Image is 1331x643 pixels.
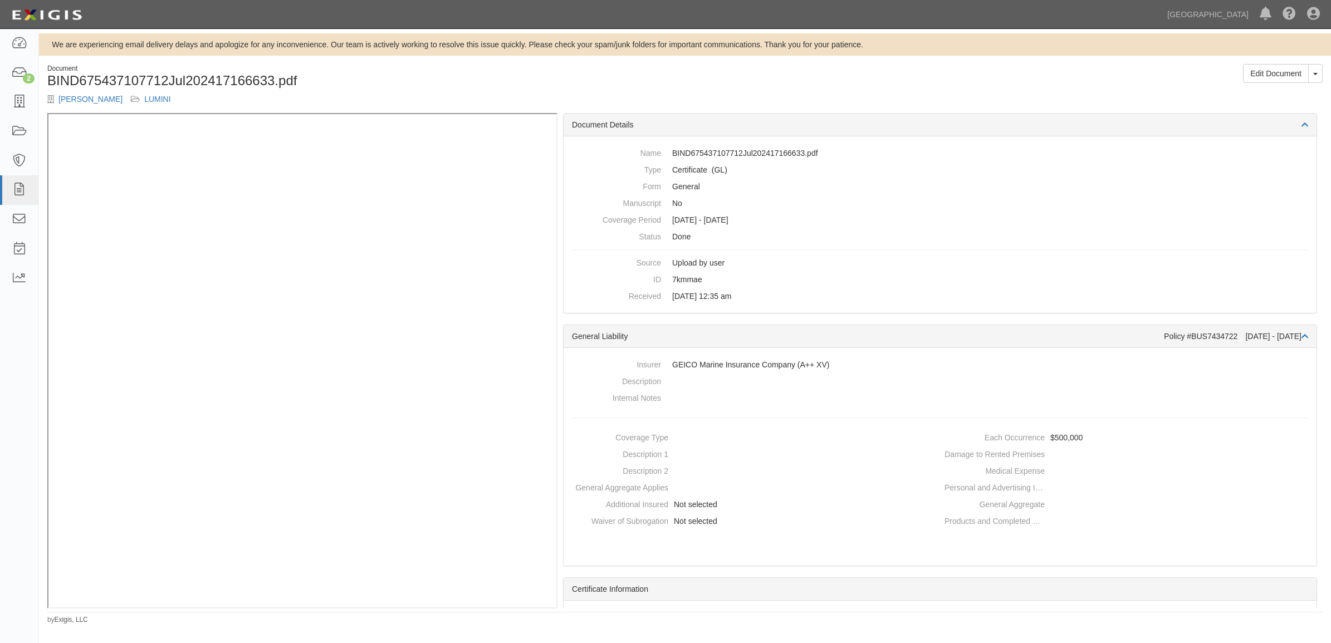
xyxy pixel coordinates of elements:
[572,228,1308,245] dd: Done
[572,212,661,225] dt: Coverage Period
[572,390,661,404] dt: Internal Notes
[1162,3,1254,26] a: [GEOGRAPHIC_DATA]
[568,446,668,460] dt: Description 1
[568,513,668,527] dt: Waiver of Subrogation
[8,5,85,25] img: logo-5460c22ac91f19d4615b14bd174203de0afe785f0fc80cf4dbbc73dc1793850b.png
[572,254,1308,271] dd: Upload by user
[564,578,1317,601] div: Certificate Information
[945,513,1045,527] dt: Products and Completed Operations
[47,615,88,625] small: by
[572,228,661,242] dt: Status
[1283,8,1296,21] i: Help Center - Complianz
[572,254,661,268] dt: Source
[47,64,677,73] div: Document
[572,288,1308,305] dd: [DATE] 12:35 am
[39,39,1331,50] div: We are experiencing email delivery delays and apologize for any inconvenience. Our team is active...
[572,161,661,175] dt: Type
[1243,64,1309,83] a: Edit Document
[945,479,1045,493] dt: Personal and Advertising Injury
[945,429,1312,446] dd: $500,000
[1164,331,1308,342] div: Policy #BUS7434722 [DATE] - [DATE]
[945,446,1045,460] dt: Damage to Rented Premises
[23,73,35,84] div: 2
[945,429,1045,443] dt: Each Occurrence
[572,288,661,302] dt: Received
[572,195,661,209] dt: Manuscript
[572,145,1308,161] dd: BIND675437107712Jul202417166633.pdf
[568,479,668,493] dt: General Aggregate Applies
[58,95,123,104] a: [PERSON_NAME]
[568,513,936,529] dd: Not selected
[572,145,661,159] dt: Name
[47,73,677,88] h1: BIND675437107712Jul202417166633.pdf
[564,114,1317,136] div: Document Details
[572,178,1308,195] dd: General
[572,331,1164,342] div: General Liability
[572,373,661,387] dt: Description
[572,195,1308,212] dd: No
[568,463,668,477] dt: Description 2
[568,496,936,513] dd: Not selected
[572,356,661,370] dt: Insurer
[144,95,170,104] a: LUMINI
[572,271,1308,288] dd: 7kmmae
[568,429,668,443] dt: Coverage Type
[572,212,1308,228] dd: [DATE] - [DATE]
[572,178,661,192] dt: Form
[572,161,1308,178] dd: General Liability
[572,356,1308,373] dd: GEICO Marine Insurance Company (A++ XV)
[945,496,1045,510] dt: General Aggregate
[945,463,1045,477] dt: Medical Expense
[568,496,668,510] dt: Additional Insured
[572,271,661,285] dt: ID
[55,616,88,624] a: Exigis, LLC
